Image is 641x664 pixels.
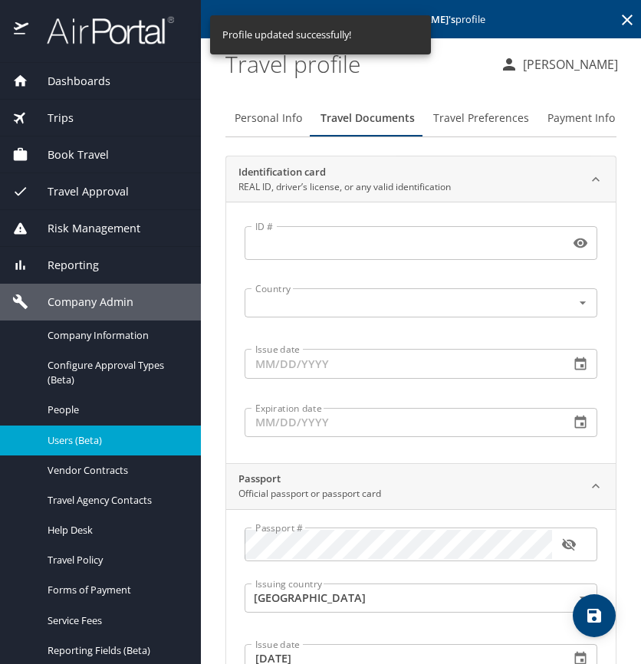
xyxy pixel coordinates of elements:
span: Forms of Payment [48,583,182,597]
p: Official passport or passport card [238,487,381,501]
span: Trips [28,110,74,127]
div: Identification cardREAL ID, driver’s license, or any valid identification [226,202,616,462]
input: MM/DD/YYYY [245,408,557,437]
h2: Identification card [238,165,451,180]
button: [PERSON_NAME] [494,51,624,78]
span: Configure Approval Types (Beta) [48,358,182,387]
div: Identification cardREAL ID, driver’s license, or any valid identification [226,156,616,202]
span: Personal Info [235,109,302,128]
span: Vendor Contracts [48,463,182,478]
span: People [48,403,182,417]
span: Service Fees [48,613,182,628]
span: Users (Beta) [48,433,182,448]
span: Dashboards [28,73,110,90]
span: Company Information [48,328,182,343]
img: icon-airportal.png [14,15,30,45]
span: Company Admin [28,294,133,311]
h2: Passport [238,472,381,487]
input: MM/DD/YYYY [245,349,557,378]
span: Reporting [28,257,99,274]
button: save [573,594,616,637]
span: Reporting Fields (Beta) [48,643,182,658]
span: Travel Preferences [433,109,529,128]
img: airportal-logo.png [30,15,174,45]
p: Editing profile [205,15,636,25]
p: REAL ID, driver’s license, or any valid identification [238,180,451,194]
span: Travel Agency Contacts [48,493,182,508]
div: Profile updated successfully! [222,20,351,50]
span: Book Travel [28,146,109,163]
div: PassportOfficial passport or passport card [226,464,616,510]
h1: Travel profile [225,40,488,87]
span: Travel Policy [48,553,182,567]
button: Open [574,294,592,312]
span: Travel Documents [320,109,415,128]
span: Help Desk [48,523,182,537]
span: Risk Management [28,220,140,237]
span: Travel Approval [28,183,129,200]
div: Profile [225,100,616,136]
p: [PERSON_NAME] [518,55,618,74]
span: Payment Info [547,109,615,128]
button: Open [574,589,592,607]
